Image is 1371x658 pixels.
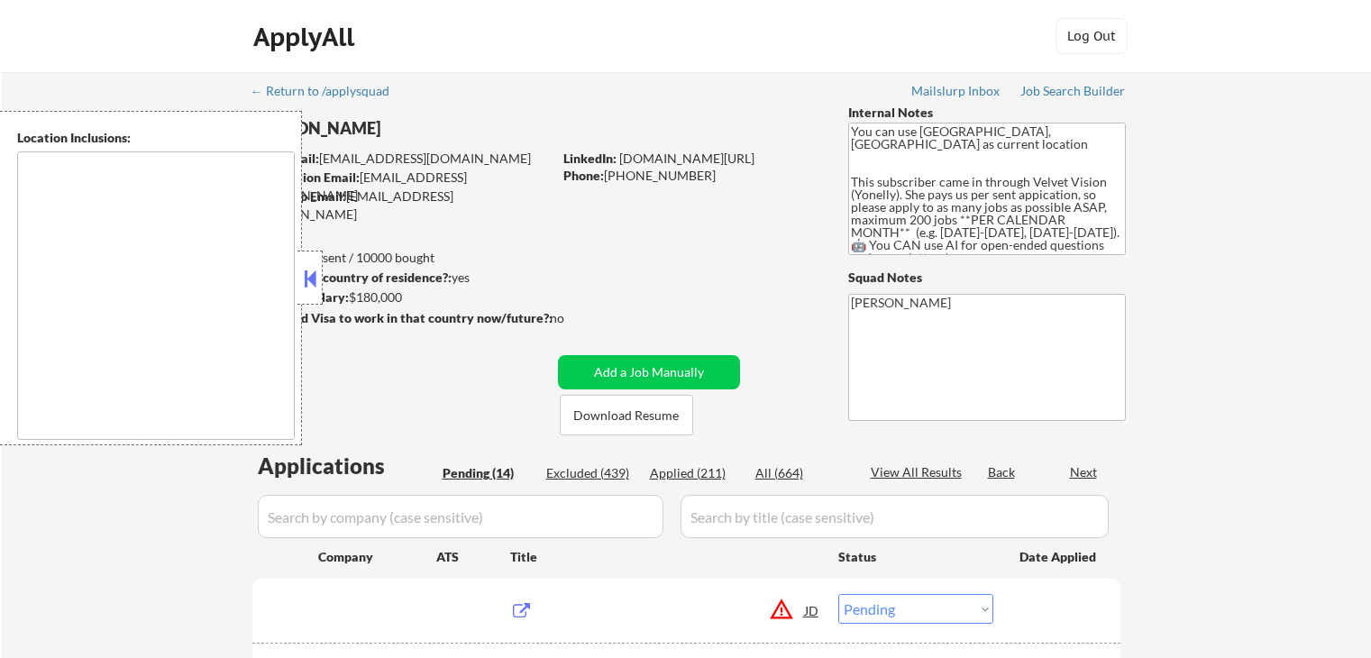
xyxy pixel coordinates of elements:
[253,150,552,168] div: [EMAIL_ADDRESS][DOMAIN_NAME]
[988,463,1017,481] div: Back
[258,495,663,538] input: Search by company (case sensitive)
[17,129,295,147] div: Location Inclusions:
[550,309,601,327] div: no
[546,464,636,482] div: Excluded (439)
[436,548,510,566] div: ATS
[650,464,740,482] div: Applied (211)
[253,22,360,52] div: ApplyAll
[258,455,436,477] div: Applications
[443,464,533,482] div: Pending (14)
[252,117,623,140] div: [PERSON_NAME]
[911,84,1001,102] a: Mailslurp Inbox
[560,395,693,435] button: Download Resume
[1020,85,1126,97] div: Job Search Builder
[871,463,967,481] div: View All Results
[769,597,794,622] button: warning_amber
[838,540,993,572] div: Status
[318,548,436,566] div: Company
[848,104,1126,122] div: Internal Notes
[252,310,553,325] strong: Will need Visa to work in that country now/future?:
[681,495,1109,538] input: Search by title (case sensitive)
[252,187,552,223] div: [EMAIL_ADDRESS][DOMAIN_NAME]
[251,288,552,306] div: $180,000
[558,355,740,389] button: Add a Job Manually
[563,168,604,183] strong: Phone:
[251,85,407,97] div: ← Return to /applysquad
[911,85,1001,97] div: Mailslurp Inbox
[251,84,407,102] a: ← Return to /applysquad
[803,594,821,626] div: JD
[253,169,552,204] div: [EMAIL_ADDRESS][DOMAIN_NAME]
[251,249,552,267] div: 211 sent / 10000 bought
[251,269,546,287] div: yes
[251,270,452,285] strong: Can work in country of residence?:
[1070,463,1099,481] div: Next
[1019,548,1099,566] div: Date Applied
[563,167,818,185] div: [PHONE_NUMBER]
[619,151,754,166] a: [DOMAIN_NAME][URL]
[510,548,821,566] div: Title
[848,269,1126,287] div: Squad Notes
[1056,18,1128,54] button: Log Out
[563,151,617,166] strong: LinkedIn:
[755,464,845,482] div: All (664)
